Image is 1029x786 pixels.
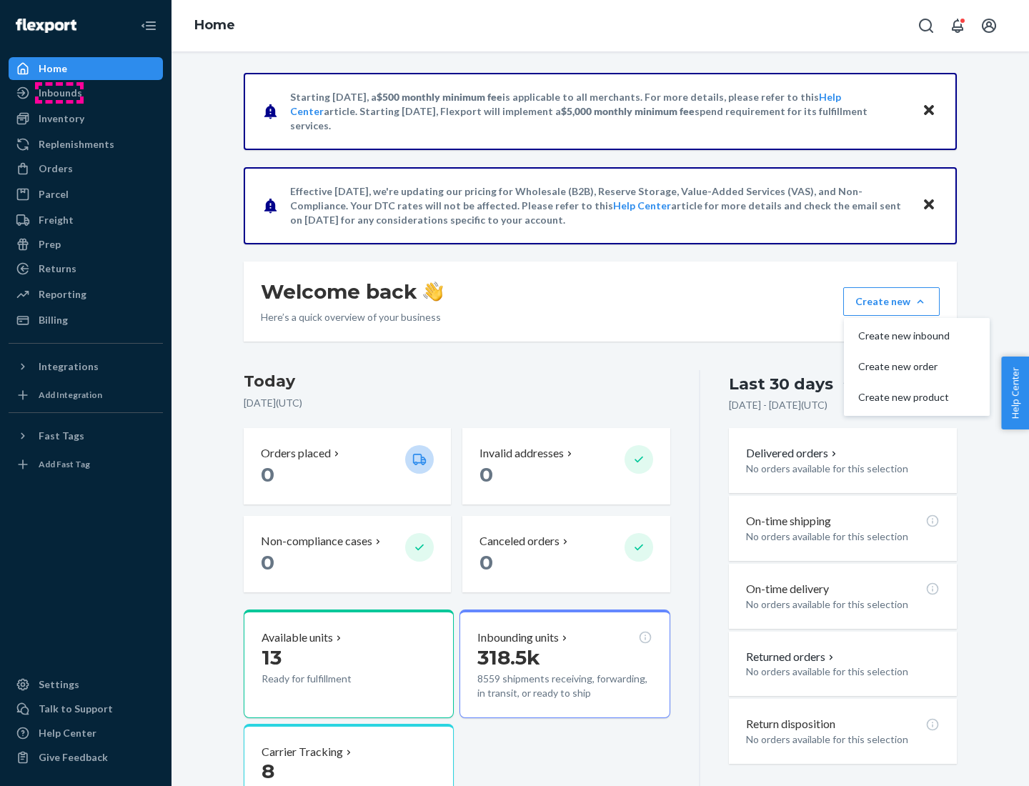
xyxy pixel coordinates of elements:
[9,57,163,80] a: Home
[39,677,79,692] div: Settings
[746,445,840,462] button: Delivered orders
[746,597,940,612] p: No orders available for this selection
[39,750,108,765] div: Give Feedback
[920,101,938,121] button: Close
[39,61,67,76] div: Home
[746,665,940,679] p: No orders available for this selection
[9,133,163,156] a: Replenishments
[729,373,833,395] div: Last 30 days
[975,11,1003,40] button: Open account menu
[39,726,96,740] div: Help Center
[9,424,163,447] button: Fast Tags
[423,282,443,302] img: hand-wave emoji
[479,462,493,487] span: 0
[261,279,443,304] h1: Welcome back
[9,309,163,332] a: Billing
[9,283,163,306] a: Reporting
[479,445,564,462] p: Invalid addresses
[244,370,670,393] h3: Today
[244,428,451,504] button: Orders placed 0
[9,722,163,745] a: Help Center
[262,630,333,646] p: Available units
[729,398,827,412] p: [DATE] - [DATE] ( UTC )
[39,262,76,276] div: Returns
[746,581,829,597] p: On-time delivery
[847,382,987,413] button: Create new product
[9,257,163,280] a: Returns
[261,445,331,462] p: Orders placed
[9,355,163,378] button: Integrations
[477,630,559,646] p: Inbounding units
[39,359,99,374] div: Integrations
[261,310,443,324] p: Here’s a quick overview of your business
[39,187,69,202] div: Parcel
[9,673,163,696] a: Settings
[39,137,114,151] div: Replenishments
[9,183,163,206] a: Parcel
[459,610,670,718] button: Inbounding units318.5k8559 shipments receiving, forwarding, in transit, or ready to ship
[9,209,163,232] a: Freight
[943,11,972,40] button: Open notifications
[561,105,695,117] span: $5,000 monthly minimum fee
[39,429,84,443] div: Fast Tags
[244,396,670,410] p: [DATE] ( UTC )
[39,111,84,126] div: Inventory
[613,199,671,212] a: Help Center
[39,389,102,401] div: Add Integration
[39,702,113,716] div: Talk to Support
[9,157,163,180] a: Orders
[479,550,493,574] span: 0
[39,86,82,100] div: Inbounds
[920,195,938,216] button: Close
[134,11,163,40] button: Close Navigation
[244,516,451,592] button: Non-compliance cases 0
[9,233,163,256] a: Prep
[262,672,394,686] p: Ready for fulfillment
[9,107,163,130] a: Inventory
[462,516,670,592] button: Canceled orders 0
[858,331,950,341] span: Create new inbound
[262,645,282,670] span: 13
[290,90,908,133] p: Starting [DATE], a is applicable to all merchants. For more details, please refer to this article...
[183,5,247,46] ol: breadcrumbs
[39,287,86,302] div: Reporting
[261,462,274,487] span: 0
[39,313,68,327] div: Billing
[847,321,987,352] button: Create new inbound
[16,19,76,33] img: Flexport logo
[858,362,950,372] span: Create new order
[462,428,670,504] button: Invalid addresses 0
[9,81,163,104] a: Inbounds
[9,453,163,476] a: Add Fast Tag
[912,11,940,40] button: Open Search Box
[9,697,163,720] a: Talk to Support
[290,184,908,227] p: Effective [DATE], we're updating our pricing for Wholesale (B2B), Reserve Storage, Value-Added Se...
[261,550,274,574] span: 0
[477,672,652,700] p: 8559 shipments receiving, forwarding, in transit, or ready to ship
[1001,357,1029,429] button: Help Center
[9,384,163,407] a: Add Integration
[39,161,73,176] div: Orders
[746,462,940,476] p: No orders available for this selection
[479,533,560,549] p: Canceled orders
[39,237,61,252] div: Prep
[9,746,163,769] button: Give Feedback
[377,91,502,103] span: $500 monthly minimum fee
[39,213,74,227] div: Freight
[262,759,274,783] span: 8
[261,533,372,549] p: Non-compliance cases
[847,352,987,382] button: Create new order
[746,649,837,665] button: Returned orders
[262,744,343,760] p: Carrier Tracking
[477,645,540,670] span: 318.5k
[194,17,235,33] a: Home
[746,529,940,544] p: No orders available for this selection
[746,732,940,747] p: No orders available for this selection
[244,610,454,718] button: Available units13Ready for fulfillment
[746,513,831,529] p: On-time shipping
[39,458,90,470] div: Add Fast Tag
[858,392,950,402] span: Create new product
